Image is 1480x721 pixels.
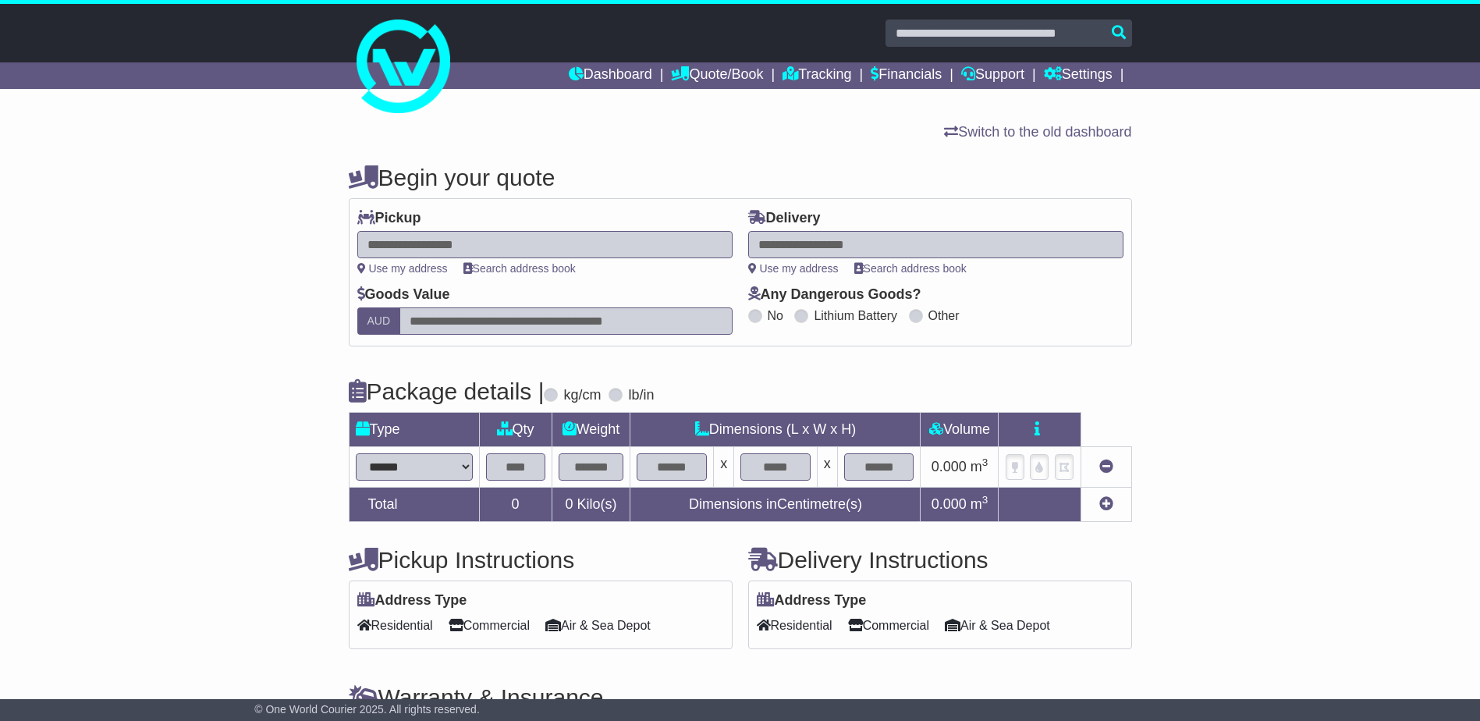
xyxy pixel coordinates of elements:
[552,413,630,447] td: Weight
[757,613,832,638] span: Residential
[814,308,897,323] label: Lithium Battery
[563,387,601,404] label: kg/cm
[565,496,573,512] span: 0
[628,387,654,404] label: lb/in
[982,494,988,506] sup: 3
[783,62,851,89] a: Tracking
[569,62,652,89] a: Dashboard
[714,447,734,488] td: x
[748,262,839,275] a: Use my address
[479,488,552,522] td: 0
[932,459,967,474] span: 0.000
[1099,459,1113,474] a: Remove this item
[848,613,929,638] span: Commercial
[357,262,448,275] a: Use my address
[932,496,967,512] span: 0.000
[349,378,545,404] h4: Package details |
[961,62,1024,89] a: Support
[748,286,921,304] label: Any Dangerous Goods?
[971,459,988,474] span: m
[1044,62,1113,89] a: Settings
[671,62,763,89] a: Quote/Book
[982,456,988,468] sup: 3
[349,413,479,447] td: Type
[349,165,1132,190] h4: Begin your quote
[748,210,821,227] label: Delivery
[463,262,576,275] a: Search address book
[871,62,942,89] a: Financials
[349,684,1132,710] h4: Warranty & Insurance
[748,547,1132,573] h4: Delivery Instructions
[768,308,783,323] label: No
[357,613,433,638] span: Residential
[817,447,837,488] td: x
[630,488,921,522] td: Dimensions in Centimetre(s)
[630,413,921,447] td: Dimensions (L x W x H)
[479,413,552,447] td: Qty
[357,592,467,609] label: Address Type
[349,547,733,573] h4: Pickup Instructions
[854,262,967,275] a: Search address book
[757,592,867,609] label: Address Type
[349,488,479,522] td: Total
[944,124,1131,140] a: Switch to the old dashboard
[1099,496,1113,512] a: Add new item
[945,613,1050,638] span: Air & Sea Depot
[552,488,630,522] td: Kilo(s)
[449,613,530,638] span: Commercial
[357,286,450,304] label: Goods Value
[357,307,401,335] label: AUD
[928,308,960,323] label: Other
[921,413,999,447] td: Volume
[545,613,651,638] span: Air & Sea Depot
[971,496,988,512] span: m
[254,703,480,716] span: © One World Courier 2025. All rights reserved.
[357,210,421,227] label: Pickup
